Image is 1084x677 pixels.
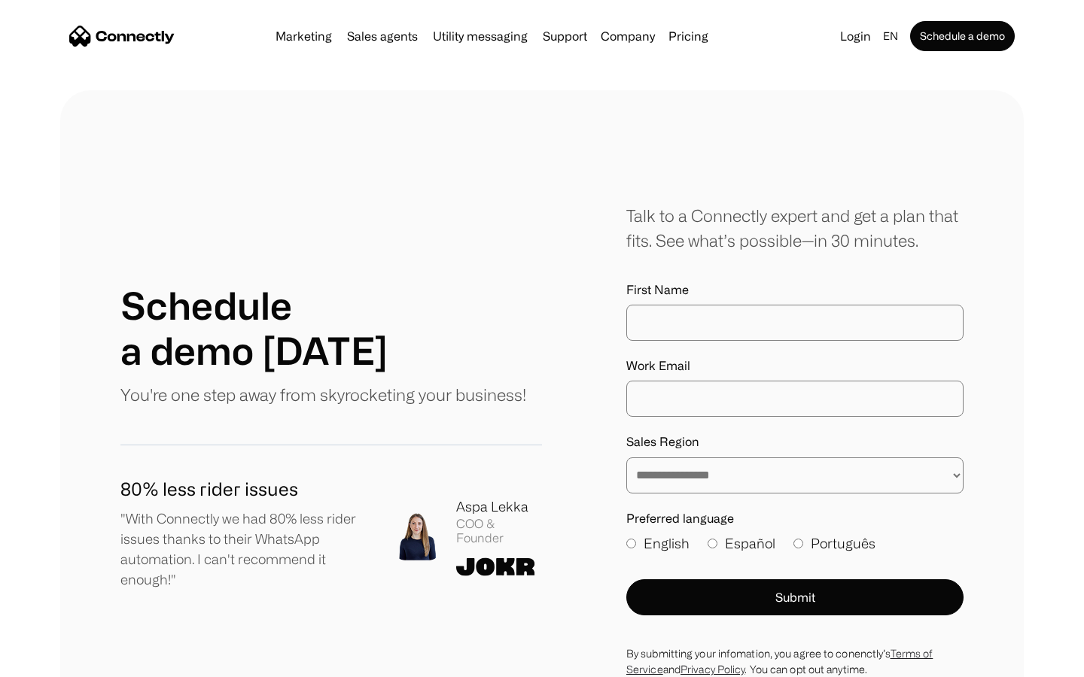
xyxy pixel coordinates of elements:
a: Login [834,26,877,47]
label: First Name [626,283,964,297]
h1: 80% less rider issues [120,475,369,502]
a: Utility messaging [427,30,534,42]
button: Submit [626,579,964,615]
h1: Schedule a demo [DATE] [120,283,388,373]
input: English [626,539,636,548]
label: English [626,533,690,554]
a: Terms of Service [626,648,933,675]
div: Company [601,26,655,47]
label: Work Email [626,359,964,373]
div: Aspa Lekka [456,496,542,517]
label: Preferred language [626,512,964,526]
div: en [883,26,898,47]
div: COO & Founder [456,517,542,545]
a: Privacy Policy [681,663,744,675]
label: Sales Region [626,435,964,449]
a: Pricing [662,30,714,42]
input: Español [708,539,717,548]
input: Português [793,539,803,548]
label: Español [708,533,775,554]
div: By submitting your infomation, you agree to conenctly’s and . You can opt out anytime. [626,645,964,677]
a: Sales agents [341,30,424,42]
a: Schedule a demo [910,21,1015,51]
p: You're one step away from skyrocketing your business! [120,382,526,407]
p: "With Connectly we had 80% less rider issues thanks to their WhatsApp automation. I can't recomme... [120,509,369,590]
label: Português [793,533,875,554]
a: Marketing [269,30,338,42]
a: Support [537,30,593,42]
div: Talk to a Connectly expert and get a plan that fits. See what’s possible—in 30 minutes. [626,203,964,253]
